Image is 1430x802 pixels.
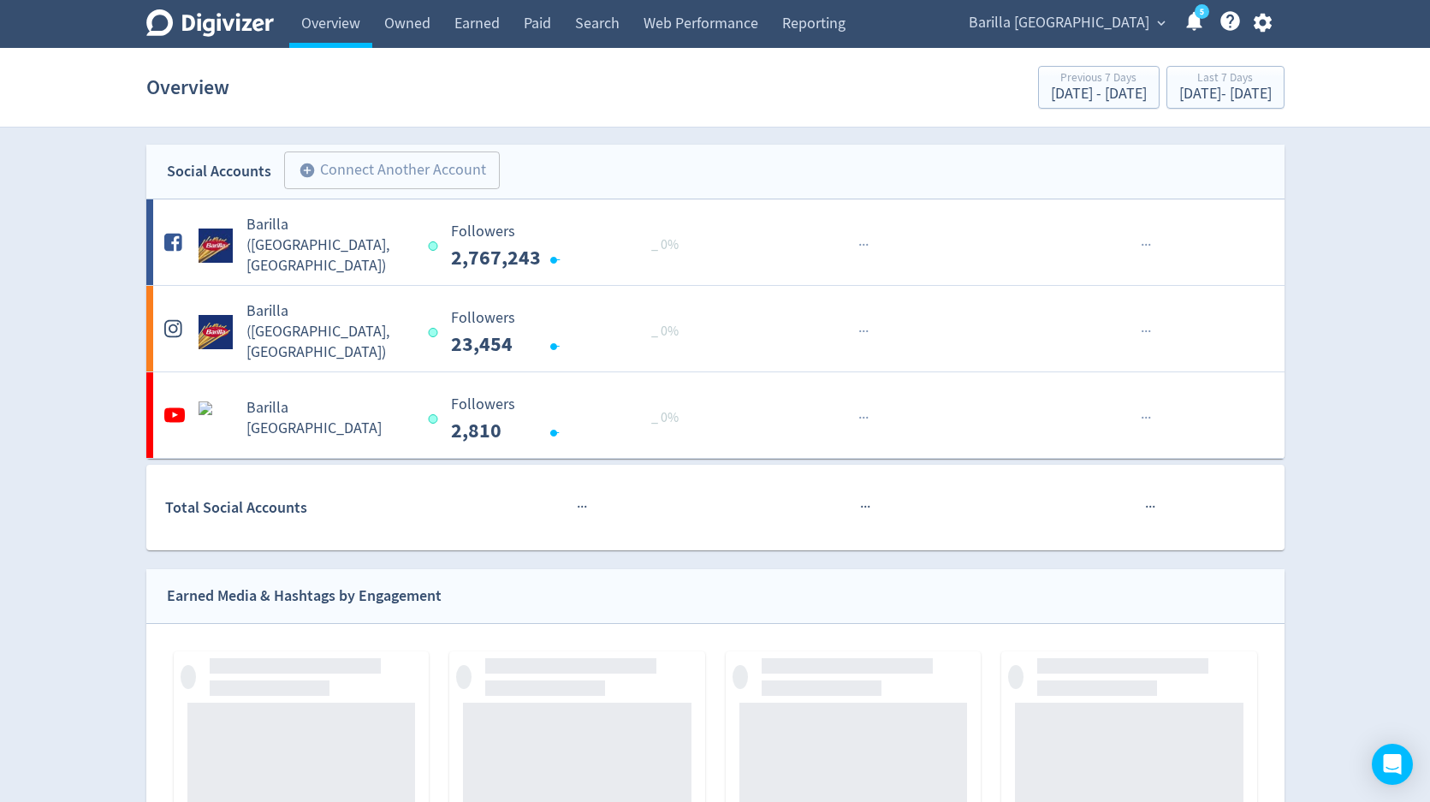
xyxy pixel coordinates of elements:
span: · [863,496,867,518]
span: expand_more [1154,15,1169,31]
span: add_circle [299,162,316,179]
img: Barilla Australia undefined [199,401,233,436]
text: 5 [1199,6,1203,18]
span: · [862,321,865,342]
img: Barilla (AU, NZ) undefined [199,315,233,349]
span: · [858,321,862,342]
span: · [858,407,862,429]
span: · [1141,235,1144,256]
button: Connect Another Account [284,151,500,189]
span: Barilla [GEOGRAPHIC_DATA] [969,9,1149,37]
svg: Followers --- [442,310,699,355]
span: · [860,496,863,518]
h5: Barilla ([GEOGRAPHIC_DATA], [GEOGRAPHIC_DATA]) [246,215,413,276]
div: Earned Media & Hashtags by Engagement [167,584,442,609]
span: · [1144,235,1148,256]
span: _ 0% [651,409,679,426]
div: Open Intercom Messenger [1372,744,1413,785]
img: Barilla (AU, NZ) undefined [199,229,233,263]
svg: Followers --- [442,396,699,442]
div: Previous 7 Days [1051,72,1147,86]
button: Barilla [GEOGRAPHIC_DATA] [963,9,1170,37]
svg: Followers --- [442,223,699,269]
span: · [1144,407,1148,429]
a: Barilla Australia undefinedBarilla [GEOGRAPHIC_DATA] Followers --- _ 0% Followers 2,810 ······ [146,372,1285,458]
h5: Barilla ([GEOGRAPHIC_DATA], [GEOGRAPHIC_DATA]) [246,301,413,363]
span: · [1148,407,1151,429]
a: Barilla (AU, NZ) undefinedBarilla ([GEOGRAPHIC_DATA], [GEOGRAPHIC_DATA]) Followers --- _ 0% Follo... [146,286,1285,371]
div: Total Social Accounts [165,496,438,520]
a: Connect Another Account [271,154,500,189]
span: · [580,496,584,518]
h5: Barilla [GEOGRAPHIC_DATA] [246,398,413,439]
a: 5 [1195,4,1209,19]
span: · [1148,321,1151,342]
div: [DATE] - [DATE] [1179,86,1272,102]
div: Social Accounts [167,159,271,184]
button: Previous 7 Days[DATE] - [DATE] [1038,66,1160,109]
span: · [1148,496,1152,518]
span: · [1141,321,1144,342]
span: · [1145,496,1148,518]
span: · [865,235,869,256]
span: Data last synced: 1 Sep 2025, 12:01pm (AEST) [429,241,443,251]
span: _ 0% [651,323,679,340]
span: · [867,496,870,518]
span: · [862,235,865,256]
span: Data last synced: 1 Sep 2025, 1:02pm (AEST) [429,328,443,337]
button: Last 7 Days[DATE]- [DATE] [1166,66,1285,109]
span: · [1144,321,1148,342]
span: · [584,496,587,518]
span: · [1152,496,1155,518]
span: · [1141,407,1144,429]
span: · [865,407,869,429]
span: · [862,407,865,429]
span: Data last synced: 1 Sep 2025, 6:01am (AEST) [429,414,443,424]
h1: Overview [146,60,229,115]
a: Barilla (AU, NZ) undefinedBarilla ([GEOGRAPHIC_DATA], [GEOGRAPHIC_DATA]) Followers --- _ 0% Follo... [146,199,1285,285]
div: Last 7 Days [1179,72,1272,86]
span: · [865,321,869,342]
span: · [858,235,862,256]
span: · [1148,235,1151,256]
span: · [577,496,580,518]
div: [DATE] - [DATE] [1051,86,1147,102]
span: _ 0% [651,236,679,253]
